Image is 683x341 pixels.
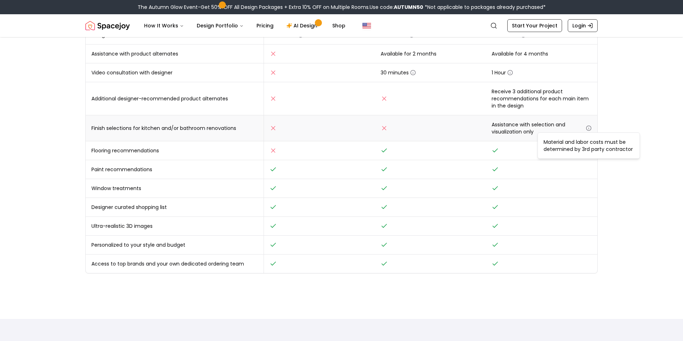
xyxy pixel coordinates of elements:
div: The Autumn Glow Event-Get 50% OFF All Design Packages + Extra 10% OFF on Multiple Rooms. [138,4,546,11]
td: Access to top brands and your own dedicated ordering team [86,255,264,273]
button: Design Portfolio [191,19,249,33]
td: Video consultation with designer [86,63,264,82]
span: Assistance with selection and visualization only [492,121,592,135]
span: 1 Hour [492,69,513,76]
td: Available for 4 months [486,44,597,63]
td: Available for 2 months [375,44,486,63]
nav: Main [138,19,351,33]
img: United States [362,21,371,30]
span: Use code: [370,4,423,11]
td: Assistance with product alternates [86,44,264,63]
img: Spacejoy Logo [85,19,130,33]
nav: Global [85,14,598,37]
a: Start Your Project [507,19,562,32]
a: Spacejoy [85,19,130,33]
td: Receive 3 additional product recommendations for each main item in the design [486,82,597,115]
span: 30 minutes [381,69,416,76]
b: AUTUMN50 [394,4,423,11]
td: Personalized to your style and budget [86,236,264,255]
td: Designer curated shopping list [86,198,264,217]
a: Login [568,19,598,32]
td: Flooring recommendations [86,141,264,160]
a: AI Design [281,19,325,33]
a: Shop [327,19,351,33]
button: How It Works [138,19,190,33]
a: Pricing [251,19,279,33]
div: Material and labor costs must be determined by 3rd party contractor [538,132,640,159]
td: Additional designer-recommended product alternates [86,82,264,115]
td: Ultra-realistic 3D images [86,217,264,236]
td: Paint recommendations [86,160,264,179]
span: *Not applicable to packages already purchased* [423,4,546,11]
td: Finish selections for kitchen and/or bathroom renovations [86,115,264,141]
td: Window treatments [86,179,264,198]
